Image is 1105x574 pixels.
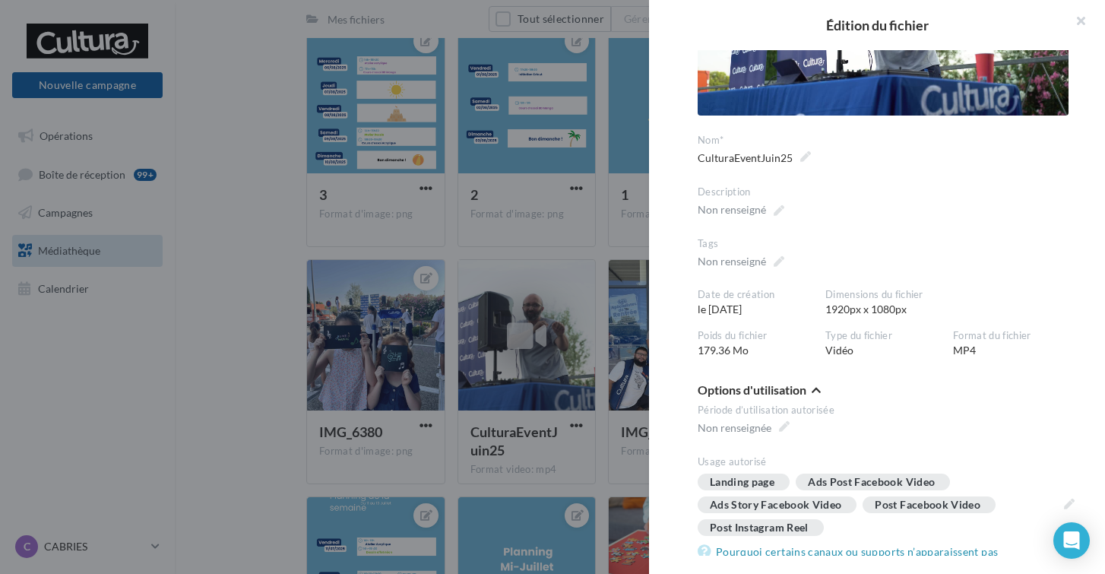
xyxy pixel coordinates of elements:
a: Pourquoi certains canaux ou supports n’apparaissent pas [698,543,1004,561]
div: Format du fichier [953,329,1069,343]
div: Post Facebook Video [875,499,980,511]
div: Poids du fichier [698,329,813,343]
div: Non renseigné [698,254,766,269]
div: Description [698,186,1069,199]
div: Open Intercom Messenger [1053,522,1090,559]
div: Ads Story Facebook Video [710,499,841,511]
div: Usage autorisé [698,455,1069,469]
button: Options d'utilisation [698,382,821,401]
span: CulturaEventJuin25 [698,147,811,169]
h2: Édition du fichier [673,18,1081,32]
span: Non renseignée [698,417,790,439]
div: Post Instagram Reel [710,522,809,534]
span: Non renseigné [698,199,784,220]
div: Tags [698,237,1069,251]
div: Date de création [698,288,813,302]
div: Dimensions du fichier [825,288,1069,302]
div: Période d’utilisation autorisée [698,404,1069,417]
div: Vidéo [825,329,953,358]
div: le [DATE] [698,288,825,317]
div: Landing page [710,477,774,488]
div: Type du fichier [825,329,941,343]
div: MP4 [953,329,1081,358]
span: Options d'utilisation [698,384,806,396]
div: 179.36 Mo [698,329,825,358]
div: 1920px x 1080px [825,288,1081,317]
div: Ads Post Facebook Video [808,477,935,488]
